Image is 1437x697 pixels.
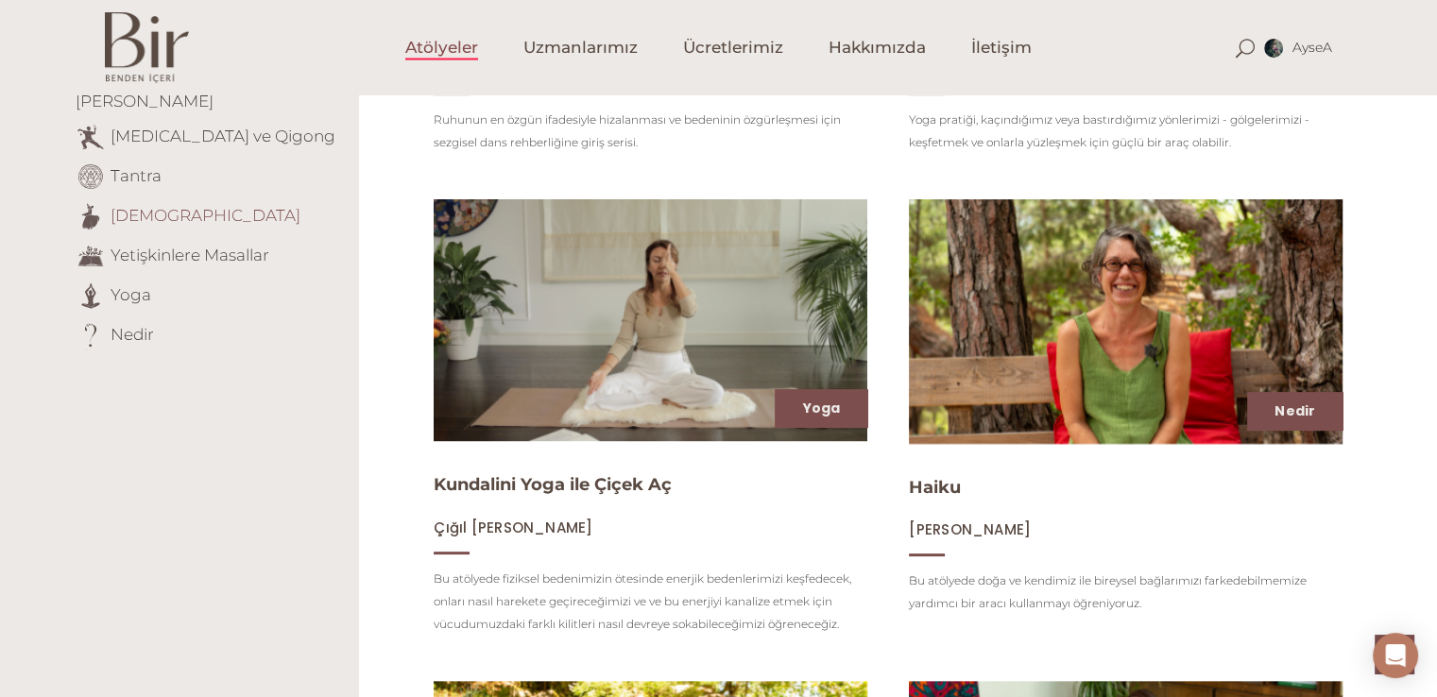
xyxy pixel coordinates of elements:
[909,569,1343,615] p: Bu atölyede doğa ve kendimiz ile bireysel bağlarımızı farkedebilmemize yardımcı bir aracı kullanm...
[111,324,154,343] a: Nedir
[434,568,867,636] p: Bu atölyede fiziksel bedenimizin ötesinde enerjik bedenlerimizi keşfedecek, onları nasıl harekete...
[829,37,926,59] span: Hakkımızda
[1264,39,1283,58] img: AyseA1.jpg
[434,109,867,154] p: Ruhunun en özgün ifadesiyle hizalanması ve bedeninin özgürleşmesi için sezgisel dans rehberliğine...
[1274,401,1315,420] a: Nedir
[909,477,961,498] a: Haiku
[434,518,592,537] span: Çığıl [PERSON_NAME]
[111,245,269,263] a: Yetişkinlere Masallar
[683,37,783,59] span: Ücretlerimiz
[111,284,151,303] a: Yoga
[523,37,638,59] span: Uzmanlarımız
[909,520,1031,538] a: [PERSON_NAME]
[434,518,592,536] a: Çığıl [PERSON_NAME]
[405,37,478,59] span: Atölyeler
[111,126,335,144] a: [MEDICAL_DATA] ve Qigong
[1292,39,1332,56] span: AyseA
[909,519,1031,539] span: [PERSON_NAME]
[802,399,840,417] a: Yoga
[434,474,672,495] a: Kundalini Yoga ile Çiçek Aç
[1373,633,1418,678] div: Open Intercom Messenger
[111,165,162,184] a: Tantra
[909,109,1343,154] p: Yoga pratiği, kaçındığımız veya bastırdığımız yönlerimizi - gölgelerimizi - keşfetmek ve onlarla ...
[971,37,1032,59] span: İletişim
[111,205,300,224] a: [DEMOGRAPHIC_DATA]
